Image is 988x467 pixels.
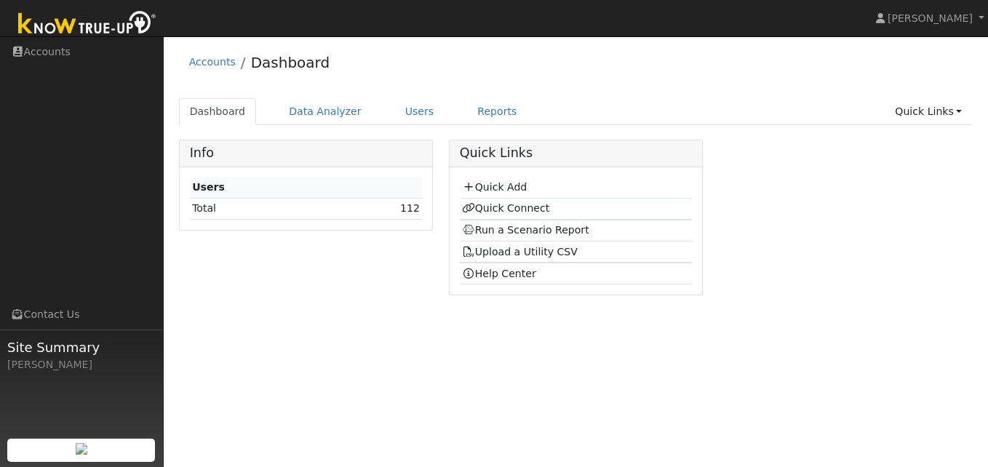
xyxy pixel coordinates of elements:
a: Reports [466,98,527,125]
div: [PERSON_NAME] [7,357,156,372]
span: [PERSON_NAME] [888,12,973,24]
a: Dashboard [179,98,257,125]
span: Site Summary [7,338,156,357]
a: Quick Links [884,98,973,125]
img: retrieve [76,443,87,455]
a: Users [394,98,445,125]
a: Data Analyzer [278,98,373,125]
img: Know True-Up [11,8,164,41]
a: Accounts [189,56,236,68]
a: Dashboard [251,54,330,71]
